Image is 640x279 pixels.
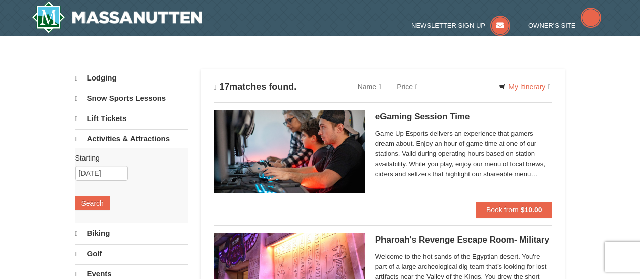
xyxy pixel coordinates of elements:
[486,206,519,214] span: Book from
[75,224,188,243] a: Biking
[32,1,203,33] a: Massanutten Resort
[521,206,542,214] strong: $10.00
[375,129,552,179] span: Game Up Esports delivers an experience that gamers dream about. Enjoy an hour of game time at one...
[389,76,425,97] a: Price
[75,244,188,263] a: Golf
[411,22,510,29] a: Newsletter Sign Up
[375,235,552,245] h5: Pharoah's Revenge Escape Room- Military
[528,22,601,29] a: Owner's Site
[75,196,110,210] button: Search
[75,129,188,148] a: Activities & Attractions
[75,89,188,108] a: Snow Sports Lessons
[214,110,365,193] img: 19664770-34-0b975b5b.jpg
[411,22,485,29] span: Newsletter Sign Up
[476,202,552,218] button: Book from $10.00
[492,79,557,94] a: My Itinerary
[75,153,181,163] label: Starting
[75,69,188,88] a: Lodging
[528,22,576,29] span: Owner's Site
[350,76,389,97] a: Name
[32,1,203,33] img: Massanutten Resort Logo
[375,112,552,122] h5: eGaming Session Time
[75,109,188,128] a: Lift Tickets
